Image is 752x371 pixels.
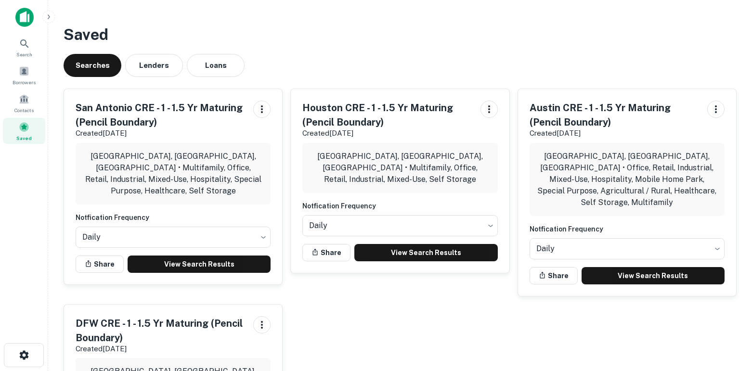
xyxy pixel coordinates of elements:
p: Created [DATE] [76,343,246,355]
p: [GEOGRAPHIC_DATA], [GEOGRAPHIC_DATA], [GEOGRAPHIC_DATA] • Multifamily, Office, Retail, Industrial... [310,151,490,185]
p: [GEOGRAPHIC_DATA], [GEOGRAPHIC_DATA], [GEOGRAPHIC_DATA] • Office, Retail, Industrial, Mixed-Use, ... [537,151,717,208]
span: Contacts [14,106,34,114]
h5: San Antonio CRE - 1 - 1.5 Yr Maturing (Pencil Boundary) [76,101,246,129]
button: Searches [64,54,121,77]
a: Search [3,34,45,60]
img: capitalize-icon.png [15,8,34,27]
h5: DFW CRE - 1 - 1.5 Yr Maturing (Pencil Boundary) [76,316,246,345]
a: View Search Results [128,256,271,273]
h5: Houston CRE - 1 - 1.5 Yr Maturing (Pencil Boundary) [302,101,472,129]
a: Borrowers [3,62,45,88]
a: Contacts [3,90,45,116]
div: Without label [302,212,497,239]
h6: Notfication Frequency [302,201,497,211]
button: Lenders [125,54,183,77]
button: Share [530,267,578,284]
div: Without label [530,235,725,262]
span: Saved [16,134,32,142]
a: Saved [3,118,45,144]
p: Created [DATE] [530,128,700,139]
h5: Austin CRE - 1 - 1.5 Yr Maturing (Pencil Boundary) [530,101,700,129]
h3: Saved [64,23,737,46]
div: Without label [76,224,271,251]
p: Created [DATE] [302,128,472,139]
iframe: Chat Widget [704,294,752,340]
span: Borrowers [13,78,36,86]
a: View Search Results [354,244,497,261]
h6: Notfication Frequency [76,212,271,223]
button: Share [302,244,350,261]
p: Created [DATE] [76,128,246,139]
p: [GEOGRAPHIC_DATA], [GEOGRAPHIC_DATA], [GEOGRAPHIC_DATA] • Multifamily, Office, Retail, Industrial... [83,151,263,197]
span: Search [16,51,32,58]
a: View Search Results [582,267,725,284]
button: Share [76,256,124,273]
h6: Notfication Frequency [530,224,725,234]
button: Loans [187,54,245,77]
